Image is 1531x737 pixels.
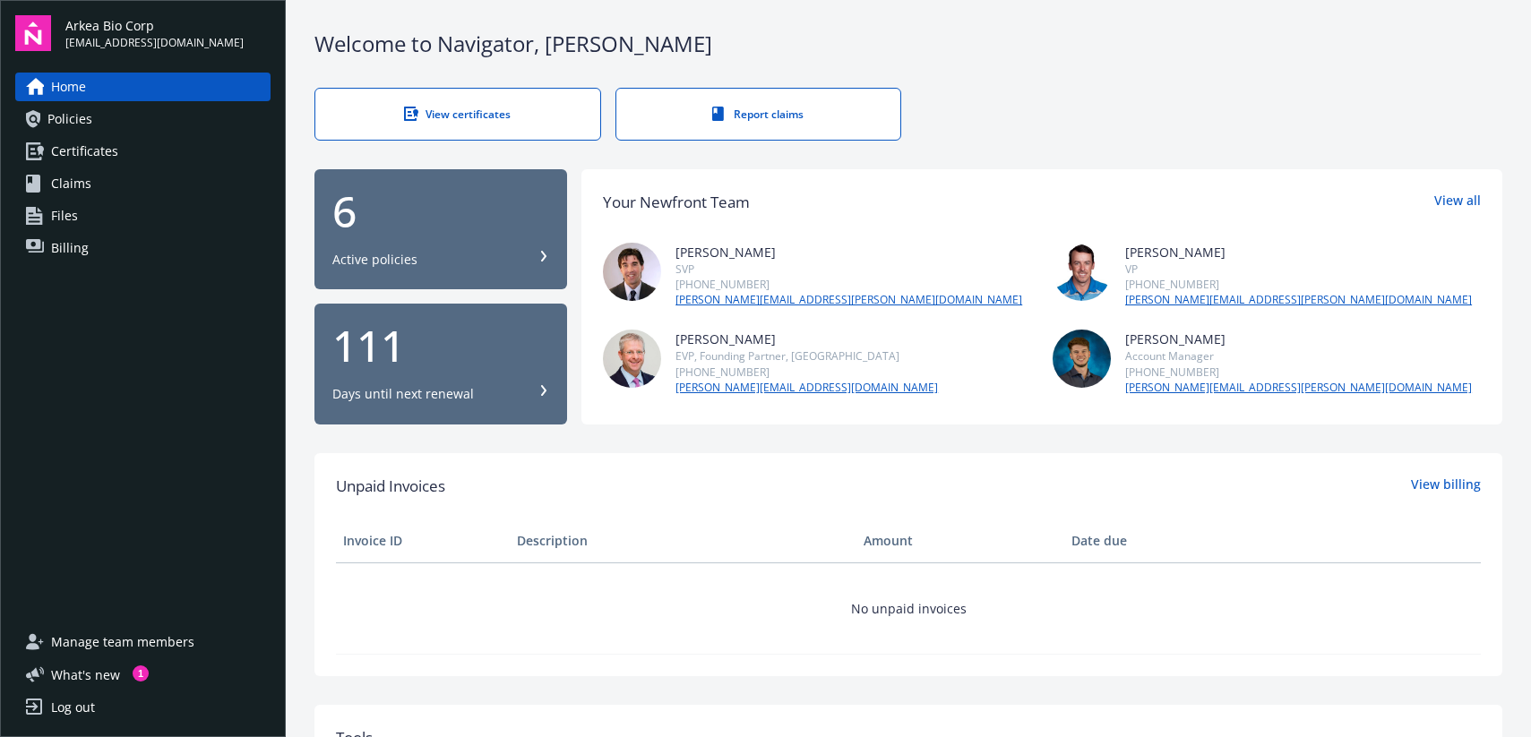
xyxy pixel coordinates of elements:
[65,15,271,51] button: Arkea Bio Corp[EMAIL_ADDRESS][DOMAIN_NAME]
[15,73,271,101] a: Home
[336,475,445,498] span: Unpaid Invoices
[1053,243,1111,301] img: photo
[314,169,567,290] button: 6Active policies
[675,243,1022,261] div: [PERSON_NAME]
[65,35,244,51] span: [EMAIL_ADDRESS][DOMAIN_NAME]
[1125,348,1472,364] div: Account Manager
[51,234,89,262] span: Billing
[675,330,938,348] div: [PERSON_NAME]
[652,107,865,122] div: Report claims
[1125,261,1472,277] div: VP
[675,380,938,396] a: [PERSON_NAME][EMAIL_ADDRESS][DOMAIN_NAME]
[675,277,1022,292] div: [PHONE_NUMBER]
[603,191,750,214] div: Your Newfront Team
[336,562,1481,654] td: No unpaid invoices
[615,88,902,141] a: Report claims
[15,665,149,684] button: What's new1
[15,15,51,51] img: navigator-logo.svg
[133,665,149,681] div: 1
[1125,330,1472,348] div: [PERSON_NAME]
[332,385,474,403] div: Days until next renewal
[351,107,564,122] div: View certificates
[15,234,271,262] a: Billing
[1064,519,1238,562] th: Date due
[332,190,549,233] div: 6
[314,29,1502,59] div: Welcome to Navigator , [PERSON_NAME]
[510,519,856,562] th: Description
[15,137,271,166] a: Certificates
[1125,277,1472,292] div: [PHONE_NUMBER]
[675,348,938,364] div: EVP, Founding Partner, [GEOGRAPHIC_DATA]
[51,201,78,230] span: Files
[65,16,244,35] span: Arkea Bio Corp
[51,73,86,101] span: Home
[332,251,417,269] div: Active policies
[51,169,91,198] span: Claims
[15,201,271,230] a: Files
[1125,380,1472,396] a: [PERSON_NAME][EMAIL_ADDRESS][PERSON_NAME][DOMAIN_NAME]
[1125,243,1472,261] div: [PERSON_NAME]
[314,88,601,141] a: View certificates
[51,665,120,684] span: What ' s new
[675,292,1022,308] a: [PERSON_NAME][EMAIL_ADDRESS][PERSON_NAME][DOMAIN_NAME]
[51,628,194,656] span: Manage team members
[1053,330,1111,388] img: photo
[51,137,118,166] span: Certificates
[15,169,271,198] a: Claims
[603,243,661,301] img: photo
[51,693,95,722] div: Log out
[1434,191,1481,214] a: View all
[856,519,1064,562] th: Amount
[47,105,92,133] span: Policies
[675,261,1022,277] div: SVP
[15,628,271,656] a: Manage team members
[1125,292,1472,308] a: [PERSON_NAME][EMAIL_ADDRESS][PERSON_NAME][DOMAIN_NAME]
[336,519,510,562] th: Invoice ID
[332,324,549,367] div: 111
[603,330,661,388] img: photo
[15,105,271,133] a: Policies
[675,364,938,380] div: [PHONE_NUMBER]
[1411,475,1481,498] a: View billing
[314,304,567,424] button: 111Days until next renewal
[1125,364,1472,380] div: [PHONE_NUMBER]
